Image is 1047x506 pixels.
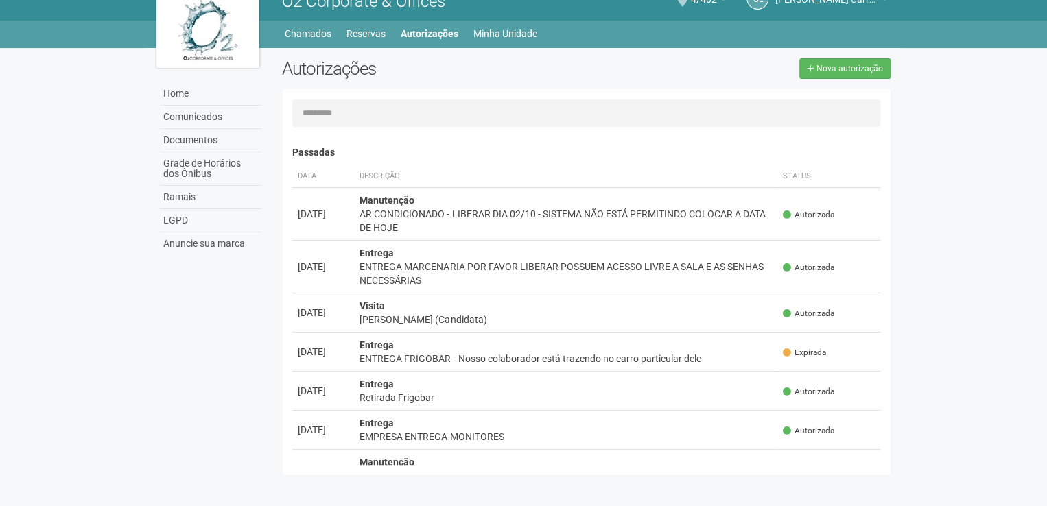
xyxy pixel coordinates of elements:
[783,347,826,359] span: Expirada
[346,24,386,43] a: Reservas
[360,207,772,234] div: AR CONDICIONADO - LIBERAR DIA 02/10 - SISTEMA NÃO ESTÁ PERMITINDO COLOCAR A DATA DE HOJE
[298,423,349,437] div: [DATE]
[160,232,261,255] a: Anuncie sua marca
[298,207,349,221] div: [DATE]
[360,260,772,287] div: ENTREGA MARCENARIA POR FAVOR LIBERAR POSSUEM ACESSO LIVRE A SALA E AS SENHAS NECESSÁRIAS
[360,195,414,206] strong: Manutenção
[298,306,349,320] div: [DATE]
[360,248,394,258] strong: Entrega
[799,58,891,79] a: Nova autorização
[360,300,385,311] strong: Visita
[292,165,354,188] th: Data
[160,82,261,106] a: Home
[285,24,331,43] a: Chamados
[473,24,537,43] a: Minha Unidade
[783,386,834,398] span: Autorizada
[360,418,394,429] strong: Entrega
[354,165,777,188] th: Descrição
[401,24,458,43] a: Autorizações
[360,378,394,389] strong: Entrega
[160,129,261,152] a: Documentos
[298,384,349,398] div: [DATE]
[160,106,261,129] a: Comunicados
[360,457,414,468] strong: Manutenção
[783,308,834,320] span: Autorizada
[298,260,349,274] div: [DATE]
[783,262,834,274] span: Autorizada
[360,430,772,444] div: EMPRESA ENTREGA MONITORES
[360,339,394,350] strong: Entrega
[360,352,772,365] div: ENTREGA FRIGOBAR - Nosso colaborador está trazendo no carro particular dele
[292,147,880,158] h4: Passadas
[160,186,261,209] a: Ramais
[360,313,772,326] div: [PERSON_NAME] (Candidata)
[160,209,261,232] a: LGPD
[816,64,883,73] span: Nova autorização
[282,58,576,79] h2: Autorizações
[298,345,349,359] div: [DATE]
[783,209,834,221] span: Autorizada
[783,425,834,437] span: Autorizada
[360,391,772,405] div: Retirada Frigobar
[777,165,880,188] th: Status
[160,152,261,186] a: Grade de Horários dos Ônibus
